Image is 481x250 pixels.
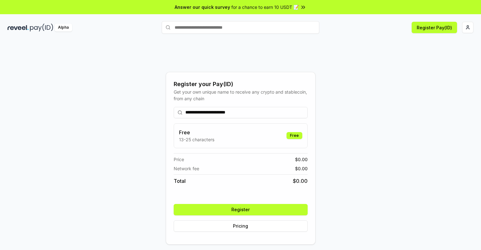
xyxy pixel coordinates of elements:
[412,22,457,33] button: Register Pay(ID)
[179,129,214,136] h3: Free
[295,165,308,172] span: $ 0.00
[30,24,53,32] img: pay_id
[174,177,186,185] span: Total
[293,177,308,185] span: $ 0.00
[55,24,72,32] div: Alpha
[174,165,199,172] span: Network fee
[174,80,308,89] div: Register your Pay(ID)
[174,204,308,215] button: Register
[231,4,299,10] span: for a chance to earn 10 USDT 📝
[174,156,184,163] span: Price
[175,4,230,10] span: Answer our quick survey
[8,24,29,32] img: reveel_dark
[287,132,302,139] div: Free
[295,156,308,163] span: $ 0.00
[174,89,308,102] div: Get your own unique name to receive any crypto and stablecoin, from any chain
[179,136,214,143] p: 13-25 characters
[174,220,308,232] button: Pricing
